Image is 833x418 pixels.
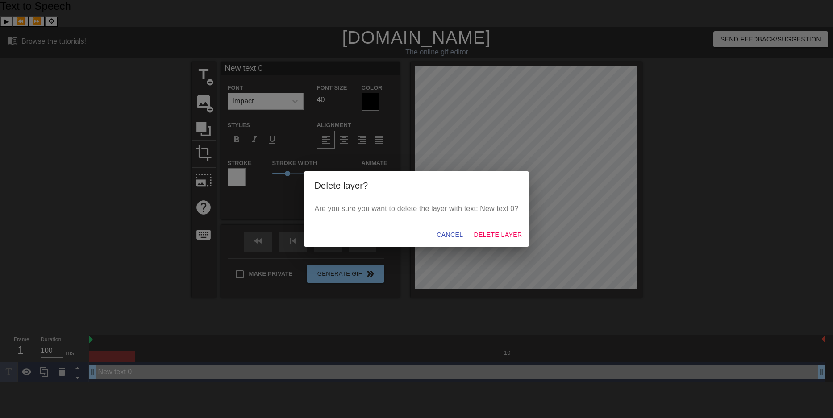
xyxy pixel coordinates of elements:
[315,203,519,214] p: Are you sure you want to delete the layer with text: New text 0?
[437,229,463,240] span: Cancel
[470,227,525,243] button: Delete Layer
[474,229,522,240] span: Delete Layer
[315,178,519,193] h2: Delete layer?
[433,227,466,243] button: Cancel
